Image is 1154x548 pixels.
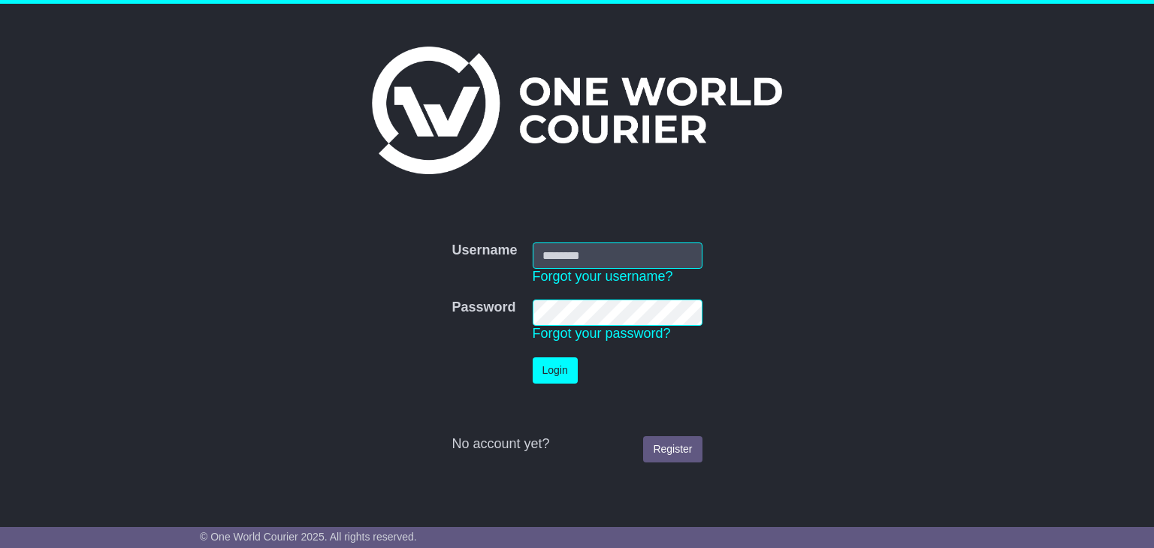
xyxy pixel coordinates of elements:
[533,269,673,284] a: Forgot your username?
[372,47,782,174] img: One World
[643,436,702,462] a: Register
[452,300,515,316] label: Password
[533,326,671,341] a: Forgot your password?
[200,531,417,543] span: © One World Courier 2025. All rights reserved.
[533,357,578,384] button: Login
[452,436,702,453] div: No account yet?
[452,242,517,259] label: Username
